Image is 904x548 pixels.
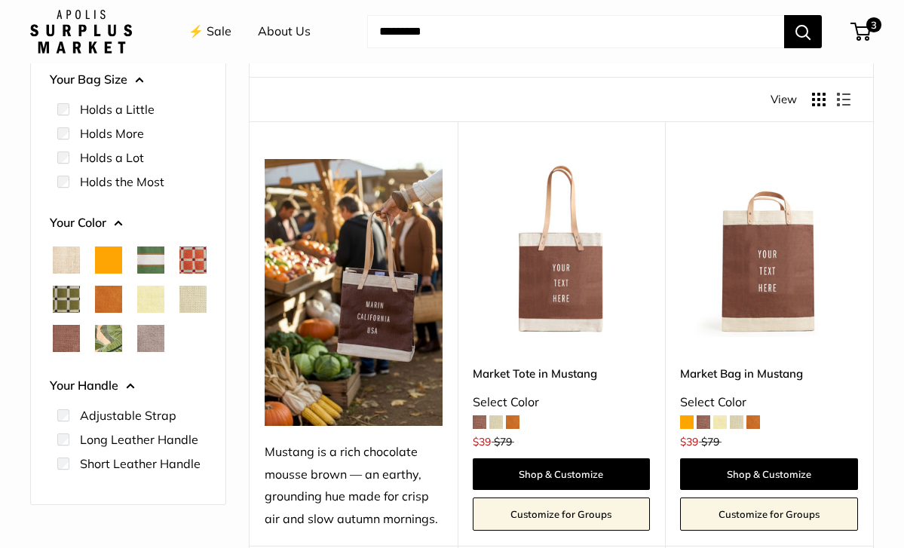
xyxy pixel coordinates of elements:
[680,458,858,490] a: Shop & Customize
[852,23,871,41] a: 3
[680,365,858,382] a: Market Bag in Mustang
[80,148,144,167] label: Holds a Lot
[80,173,164,191] label: Holds the Most
[53,246,80,274] button: Natural
[701,435,719,449] span: $79
[95,286,122,313] button: Cognac
[50,69,207,91] button: Your Bag Size
[80,406,176,424] label: Adjustable Strap
[680,391,858,414] div: Select Color
[265,441,443,531] div: Mustang is a rich chocolate mousse brown — an earthy, grounding hue made for crisp air and slow a...
[367,15,784,48] input: Search...
[137,325,164,352] button: Taupe
[179,246,207,274] button: Chenille Window Brick
[837,93,850,106] button: Display products as list
[473,435,491,449] span: $39
[137,246,164,274] button: Court Green
[30,10,132,54] img: Apolis: Surplus Market
[80,100,155,118] label: Holds a Little
[812,93,826,106] button: Display products as grid
[771,89,797,110] span: View
[95,246,122,274] button: Orange
[680,159,858,337] img: Market Bag in Mustang
[473,391,651,414] div: Select Color
[80,124,144,142] label: Holds More
[95,325,122,352] button: Palm Leaf
[866,17,881,32] span: 3
[80,455,201,473] label: Short Leather Handle
[188,20,231,43] a: ⚡️ Sale
[473,365,651,382] a: Market Tote in Mustang
[50,212,207,234] button: Your Color
[53,325,80,352] button: Mustang
[80,430,198,449] label: Long Leather Handle
[179,286,207,313] button: Mint Sorbet
[265,159,443,425] img: Mustang is a rich chocolate mousse brown — an earthy, grounding hue made for crisp air and slow a...
[50,375,207,397] button: Your Handle
[473,159,651,337] img: Market Tote in Mustang
[137,286,164,313] button: Daisy
[258,20,311,43] a: About Us
[473,458,651,490] a: Shop & Customize
[680,497,858,531] a: Customize for Groups
[680,159,858,337] a: Market Bag in MustangMarket Bag in Mustang
[473,497,651,531] a: Customize for Groups
[53,286,80,313] button: Chenille Window Sage
[494,435,512,449] span: $79
[473,159,651,337] a: Market Tote in MustangMarket Tote in Mustang
[784,15,822,48] button: Search
[680,435,698,449] span: $39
